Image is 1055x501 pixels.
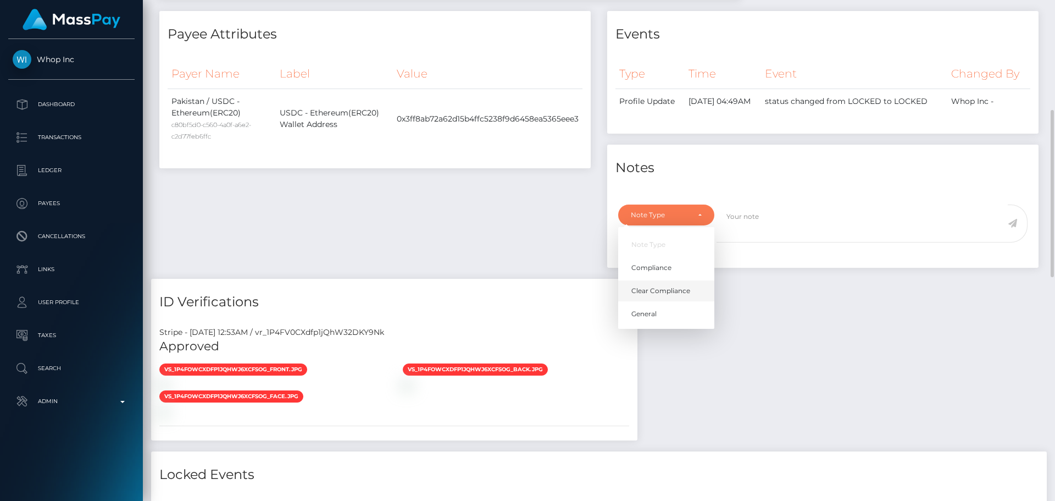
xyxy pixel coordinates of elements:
p: User Profile [13,294,130,311]
th: Payer Name [168,59,276,89]
th: Event [761,59,947,89]
a: Admin [8,388,135,415]
a: Cancellations [8,223,135,250]
img: vr_1P4FV0CXdfp1jQhW32DKY9Nkfile_1P4FUNCXdfp1jQhWAyQ1RFTF [403,381,412,389]
h4: Notes [615,158,1030,178]
h4: Locked Events [159,465,1039,485]
span: vs_1P4FOWCXdfp1jQhWJ6XcFSog_face.jpg [159,390,303,403]
a: Links [8,256,135,283]
th: Changed By [947,59,1030,89]
td: status changed from LOCKED to LOCKED [761,89,947,114]
img: MassPay Logo [23,9,120,30]
span: General [631,309,657,319]
td: USDC - Ethereum(ERC20) Wallet Address [276,89,393,149]
div: Note Type [631,211,689,219]
td: Profile Update [615,89,685,114]
span: Clear Compliance [631,286,690,296]
a: Taxes [8,322,135,349]
th: Label [276,59,393,89]
p: Transactions [13,129,130,146]
span: vs_1P4FOWCXdfp1jQhWJ6XcFSog_front.jpg [159,364,307,376]
h4: Payee Attributes [168,25,582,44]
p: Taxes [13,327,130,344]
img: Whop Inc [13,50,31,69]
a: Transactions [8,124,135,151]
img: vr_1P4FV0CXdfp1jQhW32DKY9Nkfile_1P4FUrCXdfp1jQhWj6tUBviK [159,408,168,416]
p: Search [13,360,130,377]
th: Time [685,59,761,89]
p: Payees [13,195,130,212]
a: Dashboard [8,91,135,118]
span: Compliance [631,263,671,273]
td: [DATE] 04:49AM [685,89,761,114]
p: Dashboard [13,96,130,113]
span: vs_1P4FOWCXdfp1jQhWJ6XcFSog_back.jpg [403,364,548,376]
a: Payees [8,190,135,217]
h4: ID Verifications [159,293,629,312]
th: Value [393,59,582,89]
small: c80bf5d0-c560-4a0f-a6e2-c2d77feb6ffc [171,121,251,140]
td: Whop Inc - [947,89,1030,114]
h4: Events [615,25,1030,44]
a: Search [8,355,135,382]
button: Note Type [618,205,714,225]
th: Type [615,59,685,89]
td: 0x3ff8ab72a62d15b4ffc5238f9d6458ea5365eee3 [393,89,582,149]
p: Admin [13,393,130,410]
a: Ledger [8,157,135,184]
h5: Approved [159,338,629,355]
td: Pakistan / USDC - Ethereum(ERC20) [168,89,276,149]
p: Cancellations [13,228,130,245]
div: Stripe - [DATE] 12:53AM / vr_1P4FV0CXdfp1jQhW32DKY9Nk [151,327,637,338]
p: Links [13,261,130,278]
p: Ledger [13,162,130,179]
a: User Profile [8,289,135,316]
img: vr_1P4FV0CXdfp1jQhW32DKY9Nkfile_1P4FTYCXdfp1jQhWSrCsFjJ2 [159,381,168,389]
span: Whop Inc [8,54,135,64]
